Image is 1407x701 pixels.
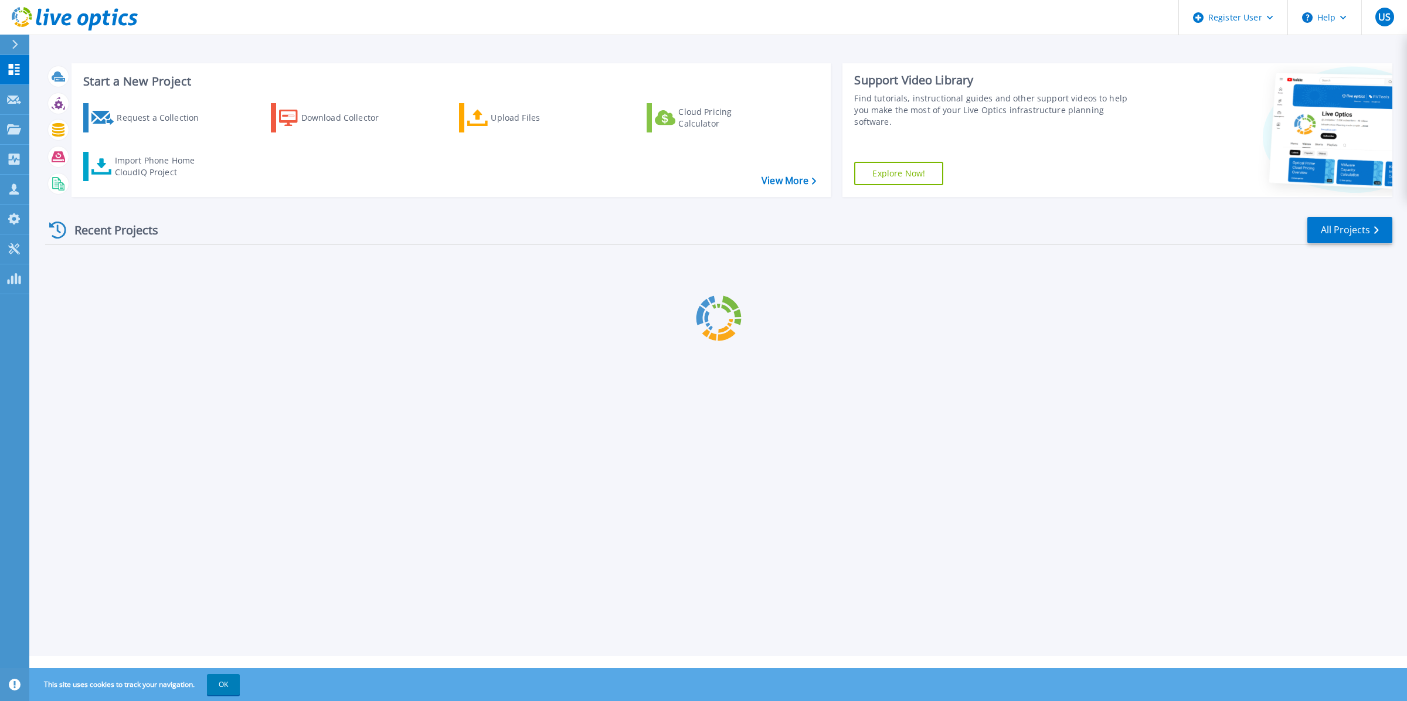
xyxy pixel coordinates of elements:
[491,106,584,130] div: Upload Files
[854,162,943,185] a: Explore Now!
[117,106,210,130] div: Request a Collection
[115,155,206,178] div: Import Phone Home CloudIQ Project
[83,75,816,88] h3: Start a New Project
[459,103,590,132] a: Upload Files
[83,103,214,132] a: Request a Collection
[45,216,174,244] div: Recent Projects
[647,103,777,132] a: Cloud Pricing Calculator
[678,106,772,130] div: Cloud Pricing Calculator
[207,674,240,695] button: OK
[1307,217,1392,243] a: All Projects
[854,93,1137,128] div: Find tutorials, instructional guides and other support videos to help you make the most of your L...
[301,106,395,130] div: Download Collector
[854,73,1137,88] div: Support Video Library
[32,674,240,695] span: This site uses cookies to track your navigation.
[1378,12,1391,22] span: US
[762,175,816,186] a: View More
[271,103,402,132] a: Download Collector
